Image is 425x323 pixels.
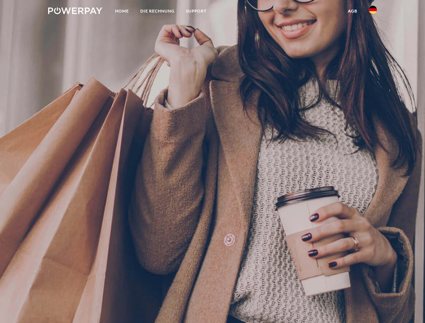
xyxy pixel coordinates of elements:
[342,5,363,17] a: agb
[135,5,180,17] a: DIE RECHNUNG
[109,5,135,17] a: Home
[180,5,212,17] a: SUPPORT
[369,6,377,14] img: de
[48,7,102,14] img: logo-powerpay-white.svg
